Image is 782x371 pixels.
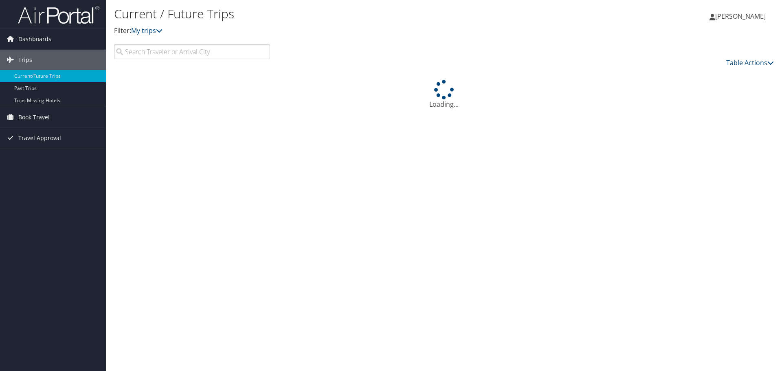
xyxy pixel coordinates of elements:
a: [PERSON_NAME] [710,4,774,29]
span: Trips [18,50,32,70]
input: Search Traveler or Arrival City [114,44,270,59]
span: Book Travel [18,107,50,127]
span: Travel Approval [18,128,61,148]
div: Loading... [114,80,774,109]
img: airportal-logo.png [18,5,99,24]
h1: Current / Future Trips [114,5,554,22]
span: Dashboards [18,29,51,49]
p: Filter: [114,26,554,36]
span: [PERSON_NAME] [715,12,766,21]
a: Table Actions [726,58,774,67]
a: My trips [131,26,163,35]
